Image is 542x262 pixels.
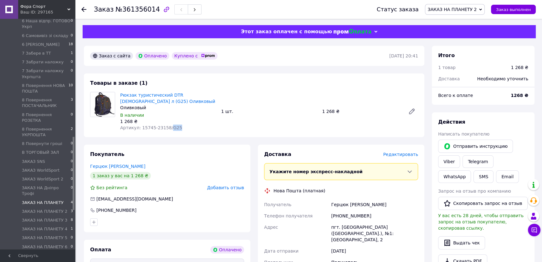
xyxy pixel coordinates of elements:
[438,236,485,249] button: Выдать чек
[496,7,531,12] span: Заказ выполнен
[438,189,511,194] span: Запрос на отзыв про компанию
[22,176,63,182] span: ЗАКАЗ WorldSport 2
[511,64,528,71] div: 1 268 ₴
[94,6,114,13] span: Заказ
[90,92,115,117] img: Рюкзак туристический DTR 25 л (G25) Оливковый
[330,199,419,210] div: Герцюк [PERSON_NAME]
[463,155,493,168] a: Telegram
[438,119,465,125] span: Действия
[71,68,73,79] span: 0
[22,42,59,47] span: 6 [PERSON_NAME]
[90,172,151,179] div: 1 заказ у вас на 1 268 ₴
[71,141,73,147] span: 0
[272,188,327,194] div: Нова Пошта (платная)
[71,168,73,173] span: 0
[22,168,59,173] span: ЗАКАЗ WorldSport
[438,65,456,70] span: 1 товар
[22,185,71,196] span: ЗАКАЗ НА Дніпро Трофі
[22,141,62,147] span: 8 Повернути гроші
[120,118,216,125] div: 1 268 ₴
[20,9,75,15] div: Ваш ID: 297165
[71,97,73,109] span: 3
[438,155,460,168] a: Viber
[438,140,513,153] button: Отправить инструкцию
[90,151,124,157] span: Покупатель
[90,52,133,60] div: Заказ с сайта
[22,59,64,65] span: 7 Забрати наложку
[22,126,71,138] span: 8 Повернення УКРПОШТА
[438,213,524,231] span: У вас есть 28 дней, чтобы отправить запрос на отзыв покупателю, скопировав ссылку.
[428,7,477,12] span: ЗАКАЗ НА ПЛАНЕТУ 2
[22,244,67,250] span: ЗАКАЗ НА ПЛАНЕТУ 6
[264,249,299,254] span: Дата отправки
[264,202,291,207] span: Получатель
[71,150,73,155] span: 0
[120,104,216,111] div: Оливковый
[22,97,71,109] span: 8 Повернення ПОСТАЧАЛЬНИК
[120,125,182,130] span: Артикул: 15745-23158/G25
[71,33,73,39] span: 0
[120,113,144,118] span: В наличии
[22,112,71,123] span: 8 Повернення РОЗЕТКА
[496,170,519,183] button: Email
[438,52,455,58] span: Итого
[69,83,73,94] span: 10
[22,159,45,164] span: ЗАКАЗ SNS
[71,185,73,196] span: 0
[22,83,69,94] span: 8 Повернення НОВА ПОШТА
[438,131,489,136] span: Написать покупателю
[71,112,73,123] span: 0
[71,18,73,29] span: 0
[69,42,73,47] span: 18
[389,53,418,58] time: [DATE] 20:41
[96,185,127,190] span: Без рейтинга
[269,169,363,174] span: Укажите номер экспресс-накладной
[438,76,460,81] span: Доставка
[320,107,403,116] div: 1 268 ₴
[115,6,160,13] span: №361356014
[22,18,71,29] span: 6 Наша відпр. ГОТОВО Укрп
[22,209,67,214] span: ЗАКАЗ НА ПЛАНЕТУ 2
[22,33,68,39] span: 6 Самовивіз зі складу
[330,222,419,245] div: пгт. [GEOGRAPHIC_DATA] ([GEOGRAPHIC_DATA].), №1: [GEOGRAPHIC_DATA], 2
[71,217,73,223] span: 8
[511,93,528,98] b: 1268 ₴
[71,209,73,214] span: 3
[71,235,73,241] span: 0
[207,185,244,190] span: Добавить отзыв
[438,197,528,210] button: Скопировать запрос на отзыв
[22,217,67,223] span: ЗАКАЗ НА ПЛАНЕТУ 3
[528,224,540,236] button: Чат с покупателем
[330,245,419,257] div: [DATE]
[22,226,67,232] span: ЗАКАЗ НА ПЛАНЕТУ 4
[473,170,493,183] button: SMS
[406,105,418,118] a: Редактировать
[438,93,473,98] span: Всего к оплате
[264,151,291,157] span: Доставка
[330,210,419,222] div: [PHONE_NUMBER]
[22,68,71,79] span: 7 Забрати наложку Укрпшта
[219,107,320,116] div: 1 шт.
[264,225,278,230] span: Адрес
[22,150,59,155] span: В ТОРГОВЫЙ ЗАЛ
[120,93,215,104] a: Рюкзак туристический DTR [DEMOGRAPHIC_DATA] л (G25) Оливковый
[71,51,73,56] span: 1
[71,126,73,138] span: 2
[90,164,146,169] a: Герцюк [PERSON_NAME]
[334,29,371,35] img: evopay logo
[264,213,313,218] span: Телефон получателя
[81,6,86,13] div: Вернуться назад
[90,80,147,86] span: Товары в заказе (1)
[383,152,418,157] span: Редактировать
[201,54,215,58] img: prom
[22,51,51,56] span: 7 Забере в ТТ
[491,5,536,14] button: Заказ выполнен
[71,159,73,164] span: 0
[90,247,111,253] span: Оплата
[71,226,73,232] span: 1
[473,72,532,86] div: Необходимо уточнить
[377,6,419,13] div: Статус заказа
[96,207,137,213] div: [PHONE_NUMBER]
[135,52,169,60] div: Оплачено
[22,235,67,241] span: ЗАКАЗ НА ПЛАНЕТУ 5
